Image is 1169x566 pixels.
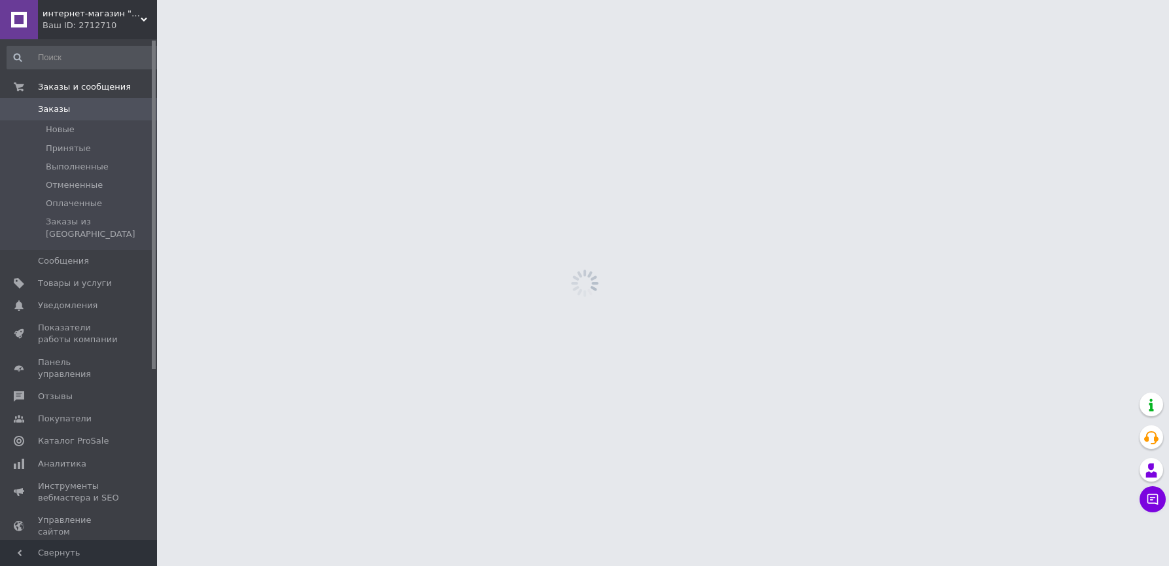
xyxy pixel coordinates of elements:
span: Отмененные [46,179,103,191]
span: Отзывы [38,391,73,402]
span: Каталог ProSale [38,435,109,447]
button: Чат с покупателем [1140,486,1166,512]
span: Товары и услуги [38,277,112,289]
span: Сообщения [38,255,89,267]
span: Выполненные [46,161,109,173]
span: Панель управления [38,357,121,380]
span: Заказы из [GEOGRAPHIC_DATA] [46,216,162,239]
span: Новые [46,124,75,135]
span: Оплаченные [46,198,102,209]
span: Заказы и сообщения [38,81,131,93]
span: Аналитика [38,458,86,470]
span: Принятые [46,143,91,154]
input: Поиск [7,46,163,69]
span: интернет-магазин "Вилена Текстиль" [43,8,141,20]
span: Покупатели [38,413,92,425]
span: Уведомления [38,300,97,311]
span: Показатели работы компании [38,322,121,345]
span: Управление сайтом [38,514,121,538]
div: Ваш ID: 2712710 [43,20,157,31]
span: Заказы [38,103,70,115]
span: Инструменты вебмастера и SEO [38,480,121,504]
